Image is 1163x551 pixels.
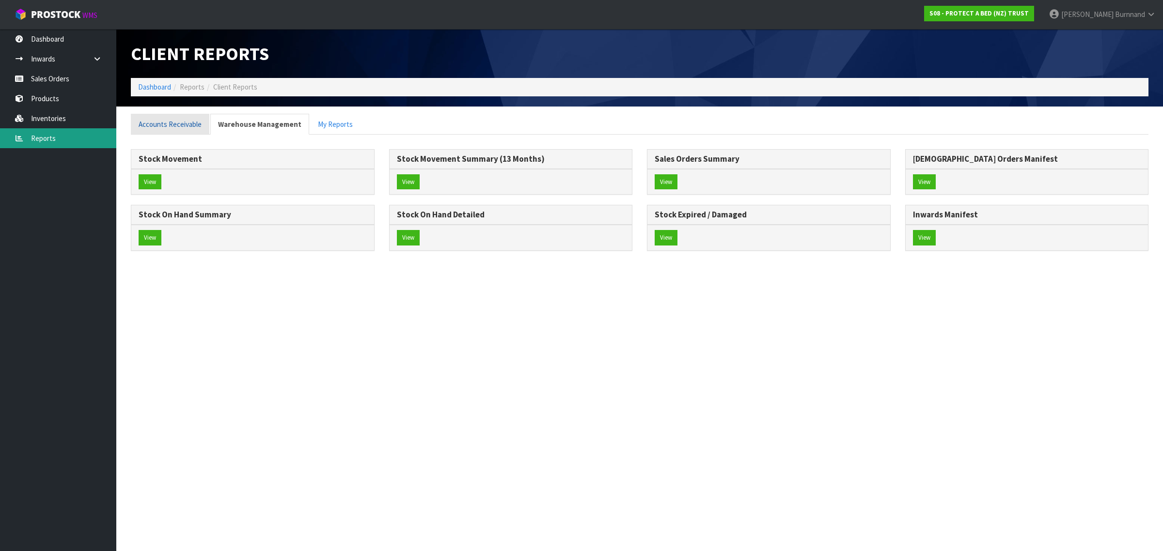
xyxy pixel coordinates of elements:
[913,230,936,245] button: View
[131,42,269,65] span: Client Reports
[15,8,27,20] img: cube-alt.png
[397,210,625,219] h3: Stock On Hand Detailed
[655,174,677,190] button: View
[655,154,883,164] h3: Sales Orders Summary
[397,230,420,245] button: View
[1061,10,1114,19] span: [PERSON_NAME]
[31,8,80,21] span: ProStock
[131,114,209,135] a: Accounts Receivable
[310,114,361,135] a: My Reports
[180,82,204,92] span: Reports
[397,154,625,164] h3: Stock Movement Summary (13 Months)
[139,154,367,164] h3: Stock Movement
[138,82,171,92] a: Dashboard
[913,154,1141,164] h3: [DEMOGRAPHIC_DATA] Orders Manifest
[1115,10,1145,19] span: Burnnand
[210,114,309,135] a: Warehouse Management
[913,174,936,190] button: View
[397,174,420,190] button: View
[139,210,367,219] h3: Stock On Hand Summary
[82,11,97,20] small: WMS
[139,174,161,190] button: View
[655,230,677,245] button: View
[213,82,257,92] span: Client Reports
[913,210,1141,219] h3: Inwards Manifest
[655,210,883,219] h3: Stock Expired / Damaged
[139,230,161,245] button: View
[929,9,1029,17] strong: S08 - PROTECT A BED (NZ) TRUST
